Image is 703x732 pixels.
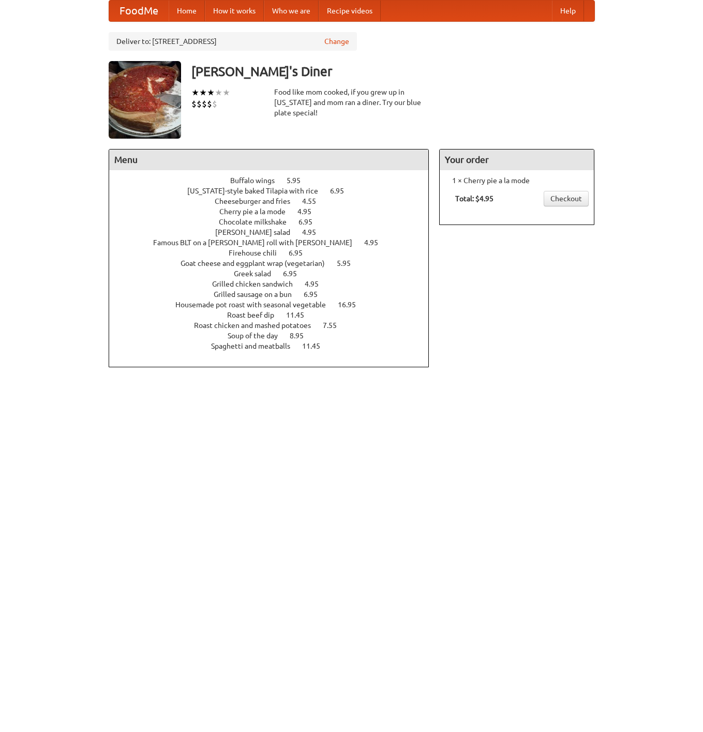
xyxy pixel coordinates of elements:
[440,150,594,170] h4: Your order
[187,187,328,195] span: [US_STATE]-style baked Tilapia with rice
[181,259,370,267] a: Goat cheese and eggplant wrap (vegetarian) 5.95
[197,98,202,110] li: $
[187,187,363,195] a: [US_STATE]-style baked Tilapia with rice 6.95
[228,332,323,340] a: Soup of the day 8.95
[191,87,199,98] li: ★
[302,228,326,236] span: 4.95
[191,98,197,110] li: $
[287,176,311,185] span: 5.95
[229,249,287,257] span: Firehouse chili
[219,218,297,226] span: Chocolate milkshake
[109,150,429,170] h4: Menu
[153,238,397,247] a: Famous BLT on a [PERSON_NAME] roll with [PERSON_NAME] 4.95
[207,98,212,110] li: $
[445,175,589,186] li: 1 × Cherry pie a la mode
[337,259,361,267] span: 5.95
[169,1,205,21] a: Home
[214,290,337,298] a: Grilled sausage on a bun 6.95
[205,1,264,21] a: How it works
[211,342,339,350] a: Spaghetti and meatballs 11.45
[324,36,349,47] a: Change
[234,270,316,278] a: Greek salad 6.95
[227,311,285,319] span: Roast beef dip
[228,332,288,340] span: Soup of the day
[364,238,388,247] span: 4.95
[109,61,181,139] img: angular.jpg
[330,187,354,195] span: 6.95
[305,280,329,288] span: 4.95
[219,207,296,216] span: Cherry pie a la mode
[290,332,314,340] span: 8.95
[212,280,303,288] span: Grilled chicken sandwich
[323,321,347,330] span: 7.55
[319,1,381,21] a: Recipe videos
[274,87,429,118] div: Food like mom cooked, if you grew up in [US_STATE] and mom ran a diner. Try our blue plate special!
[544,191,589,206] a: Checkout
[214,290,302,298] span: Grilled sausage on a bun
[302,197,326,205] span: 4.55
[211,342,301,350] span: Spaghetti and meatballs
[455,195,493,203] b: Total: $4.95
[109,32,357,51] div: Deliver to: [STREET_ADDRESS]
[153,238,363,247] span: Famous BLT on a [PERSON_NAME] roll with [PERSON_NAME]
[194,321,356,330] a: Roast chicken and mashed potatoes 7.55
[264,1,319,21] a: Who we are
[215,197,335,205] a: Cheeseburger and fries 4.55
[230,176,285,185] span: Buffalo wings
[229,249,322,257] a: Firehouse chili 6.95
[109,1,169,21] a: FoodMe
[302,342,331,350] span: 11.45
[552,1,584,21] a: Help
[219,218,332,226] a: Chocolate milkshake 6.95
[212,280,338,288] a: Grilled chicken sandwich 4.95
[230,176,320,185] a: Buffalo wings 5.95
[298,218,323,226] span: 6.95
[175,301,375,309] a: Housemade pot roast with seasonal vegetable 16.95
[304,290,328,298] span: 6.95
[227,311,323,319] a: Roast beef dip 11.45
[181,259,335,267] span: Goat cheese and eggplant wrap (vegetarian)
[202,98,207,110] li: $
[175,301,336,309] span: Housemade pot roast with seasonal vegetable
[191,61,595,82] h3: [PERSON_NAME]'s Diner
[286,311,315,319] span: 11.45
[207,87,215,98] li: ★
[215,197,301,205] span: Cheeseburger and fries
[283,270,307,278] span: 6.95
[215,228,301,236] span: [PERSON_NAME] salad
[222,87,230,98] li: ★
[338,301,366,309] span: 16.95
[234,270,281,278] span: Greek salad
[212,98,217,110] li: $
[289,249,313,257] span: 6.95
[215,87,222,98] li: ★
[219,207,331,216] a: Cherry pie a la mode 4.95
[215,228,335,236] a: [PERSON_NAME] salad 4.95
[199,87,207,98] li: ★
[297,207,322,216] span: 4.95
[194,321,321,330] span: Roast chicken and mashed potatoes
